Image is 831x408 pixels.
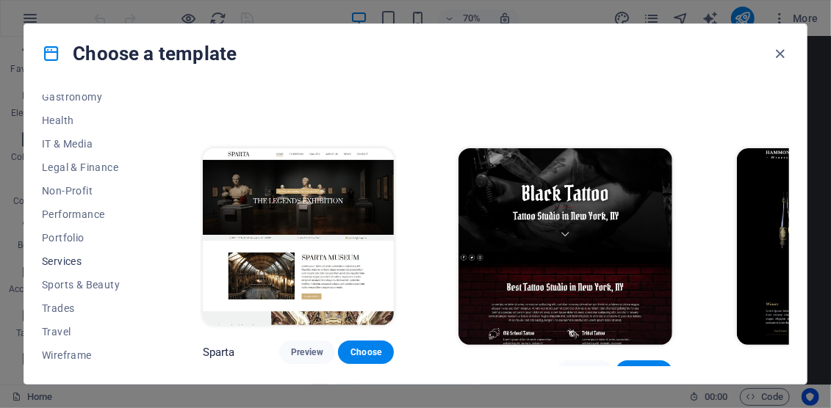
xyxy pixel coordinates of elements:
[42,138,138,150] span: IT & Media
[616,360,672,384] button: Choose
[279,340,335,364] button: Preview
[42,296,138,320] button: Trades
[42,349,138,361] span: Wireframe
[42,179,138,203] button: Non-Profit
[42,226,138,249] button: Portfolio
[42,232,138,244] span: Portfolio
[42,156,138,179] button: Legal & Finance
[737,365,826,379] p: Hammond Winery
[42,85,138,109] button: Gastronomy
[42,114,138,126] span: Health
[42,273,138,296] button: Sports & Beauty
[203,148,395,324] img: Sparta
[42,255,138,267] span: Services
[627,366,660,378] span: Choose
[42,42,237,65] h4: Choose a template
[42,302,138,314] span: Trades
[42,185,138,197] span: Non-Profit
[42,249,138,273] button: Services
[569,366,601,378] span: Preview
[557,360,613,384] button: Preview
[350,346,382,358] span: Choose
[42,132,138,156] button: IT & Media
[458,148,672,345] img: Black Tattoo
[42,109,138,132] button: Health
[42,279,138,291] span: Sports & Beauty
[203,345,235,360] p: Sparta
[42,320,138,343] button: Travel
[338,340,394,364] button: Choose
[42,91,138,103] span: Gastronomy
[291,346,323,358] span: Preview
[42,343,138,367] button: Wireframe
[42,326,138,338] span: Travel
[42,208,138,220] span: Performance
[42,203,138,226] button: Performance
[42,161,138,173] span: Legal & Finance
[458,365,522,379] p: Black Tattoo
